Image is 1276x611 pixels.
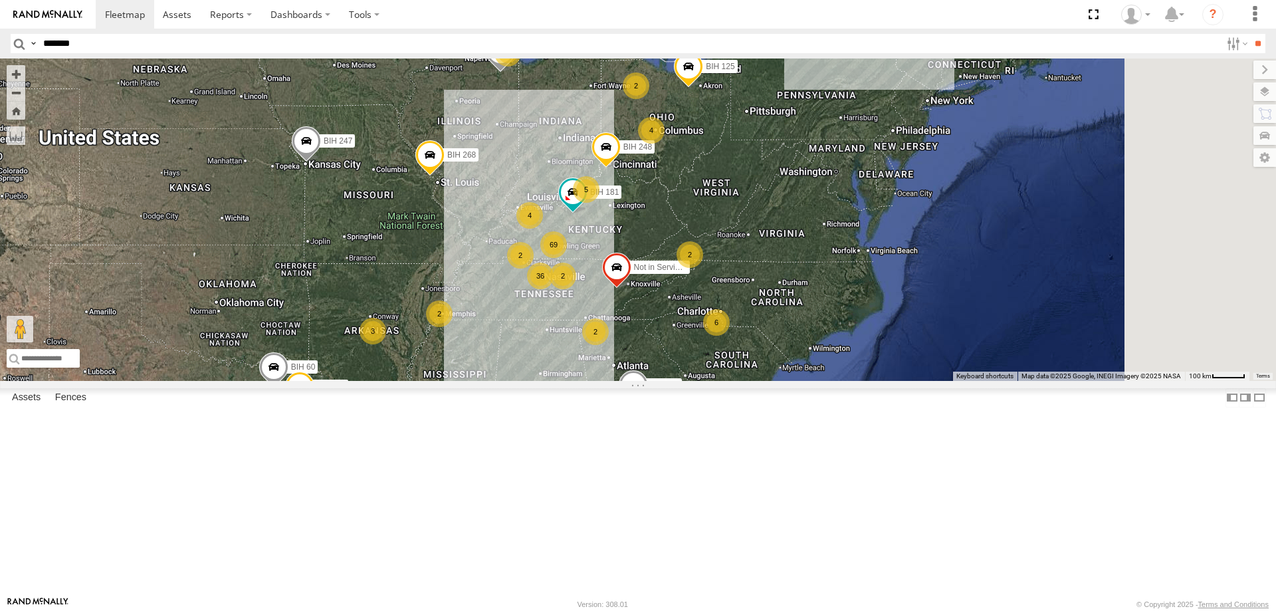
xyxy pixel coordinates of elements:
label: Fences [49,388,93,407]
span: BIH 247 [324,136,352,146]
span: BIH 275 [651,380,679,390]
span: BIH 181 [590,187,619,197]
a: Terms and Conditions [1198,600,1269,608]
div: 2 [582,318,609,345]
div: © Copyright 2025 - [1136,600,1269,608]
span: BIH 268 [447,150,476,160]
label: Search Filter Options [1222,34,1250,53]
div: 4 [494,40,521,66]
label: Assets [5,388,47,407]
div: 2 [677,241,703,268]
button: Drag Pegman onto the map to open Street View [7,316,33,342]
button: Zoom out [7,83,25,102]
div: Nele . [1116,5,1155,25]
button: Keyboard shortcuts [956,372,1013,381]
span: Map data ©2025 Google, INEGI Imagery ©2025 NASA [1021,372,1181,380]
div: 4 [638,117,665,144]
button: Map Scale: 100 km per 47 pixels [1185,372,1249,381]
div: 2 [426,301,453,327]
div: 2 [507,242,534,269]
div: 2 [550,263,576,289]
span: BIH 125 [706,62,734,71]
div: 4 [516,202,543,229]
div: 36 [527,263,554,289]
label: Map Settings [1253,148,1276,167]
label: Measure [7,126,25,145]
span: BIH 60 [291,362,316,372]
button: Zoom Home [7,102,25,120]
div: 2 [623,72,649,99]
div: 5 [573,176,599,203]
label: Hide Summary Table [1253,388,1266,408]
div: 3 [360,318,386,344]
button: Zoom in [7,65,25,83]
span: BIH 248 [623,142,652,152]
div: Version: 308.01 [578,600,628,608]
div: 6 [703,309,730,336]
span: 100 km [1189,372,1212,380]
a: Visit our Website [7,598,68,611]
span: Not in Service [GEOGRAPHIC_DATA] [634,263,769,272]
label: Search Query [28,34,39,53]
img: rand-logo.svg [13,10,82,19]
a: Terms (opens in new tab) [1256,374,1270,379]
div: 69 [540,231,567,258]
label: Dock Summary Table to the Right [1239,388,1252,408]
label: Dock Summary Table to the Left [1225,388,1239,408]
i: ? [1202,4,1223,25]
